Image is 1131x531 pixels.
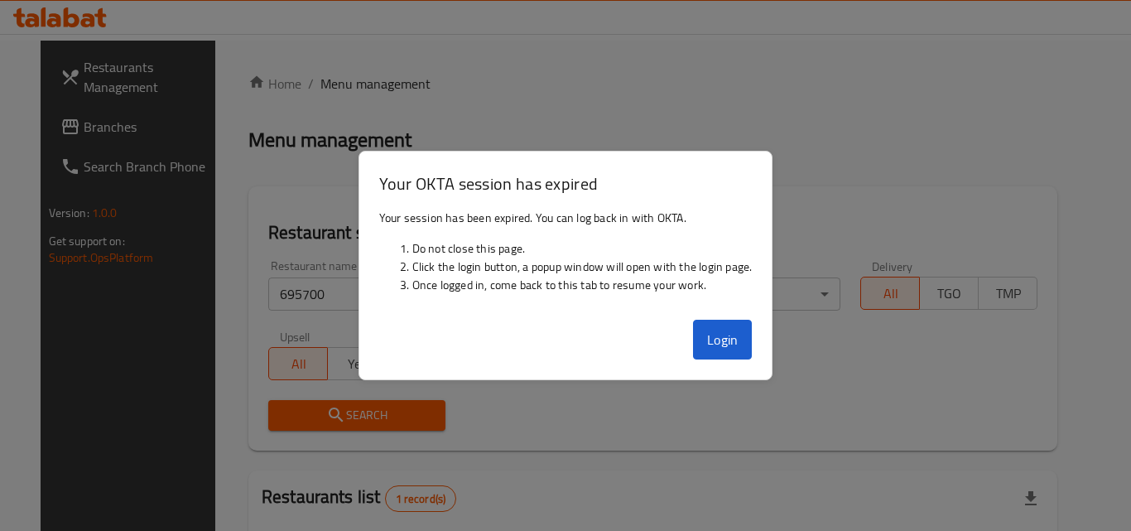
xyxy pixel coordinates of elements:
h3: Your OKTA session has expired [379,171,753,196]
button: Login [693,320,753,360]
li: Once logged in, come back to this tab to resume your work. [412,276,753,294]
div: Your session has been expired. You can log back in with OKTA. [359,202,772,313]
li: Do not close this page. [412,239,753,258]
li: Click the login button, a popup window will open with the login page. [412,258,753,276]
